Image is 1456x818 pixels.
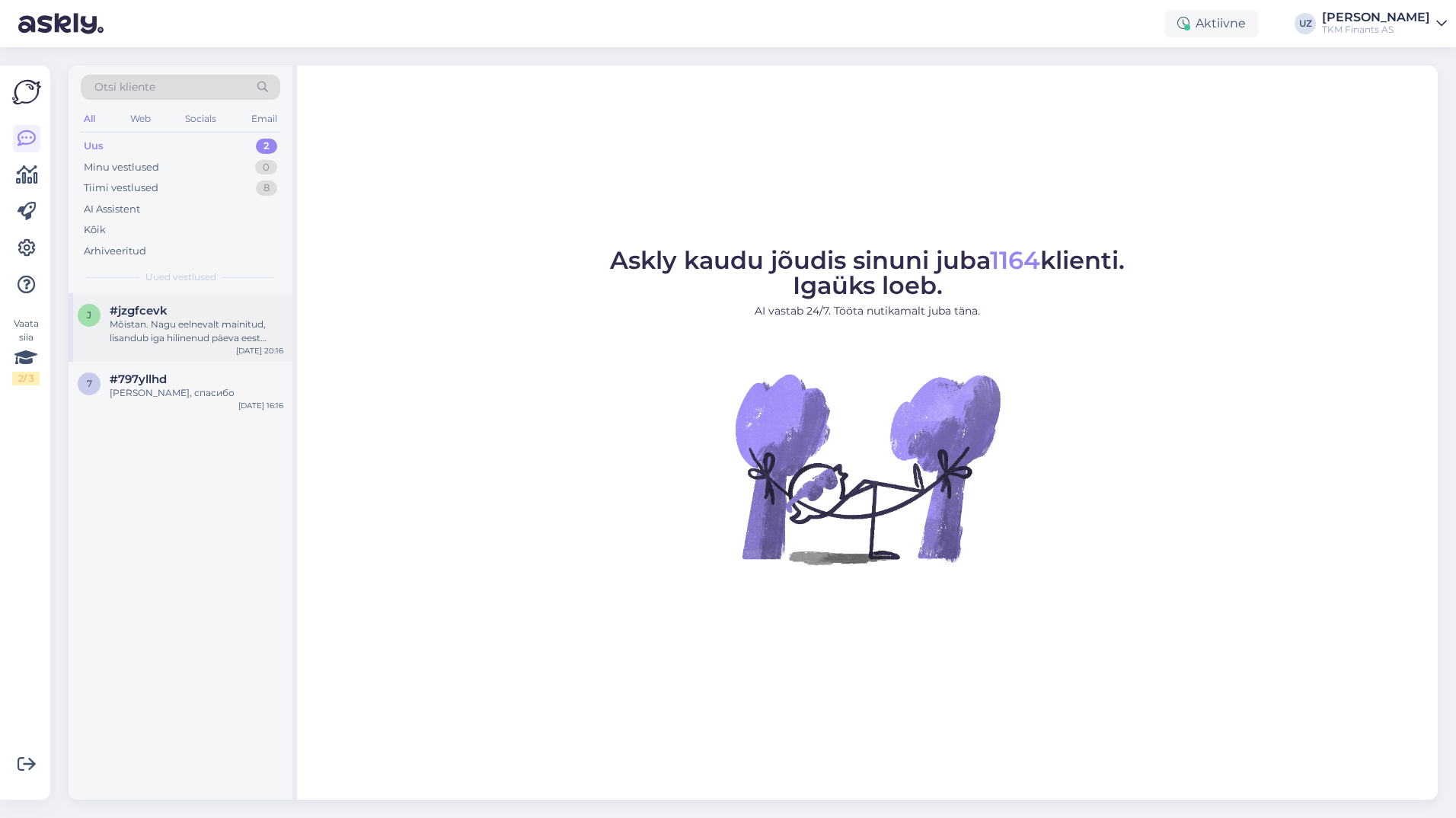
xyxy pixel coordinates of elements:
div: 2 [256,139,277,154]
div: Kõik [84,222,106,238]
div: 8 [256,181,277,196]
span: Askly kaudu jõudis sinuni juba klienti. Igaüks loeb. [610,245,1125,300]
div: [PERSON_NAME], спасибо [110,386,283,400]
div: Mõistan. Nagu eelnevalt mainitud, lisandub iga hilinenud päeva eest 0.065% viivistasu, mis kuvata... [110,318,283,345]
span: #797yllhd [110,372,167,386]
span: j [87,309,91,321]
div: [DATE] 20:16 [236,345,283,356]
div: Uus [84,139,104,154]
div: Tiimi vestlused [84,181,158,196]
div: Minu vestlused [84,160,159,175]
a: [PERSON_NAME]TKM Finants AS [1322,11,1447,36]
div: AI Assistent [84,202,140,217]
div: TKM Finants AS [1322,24,1430,36]
span: Uued vestlused [145,270,216,284]
img: No Chat active [730,331,1004,606]
div: [DATE] 16:16 [238,400,283,411]
span: 7 [87,378,92,389]
div: UZ [1295,13,1316,34]
div: Email [248,109,280,129]
div: Web [127,109,154,129]
div: Aktiivne [1165,10,1258,37]
span: 1164 [990,245,1040,275]
span: #jzgfcevk [110,304,168,318]
div: 0 [255,160,277,175]
img: Askly Logo [12,78,41,107]
div: Vaata siia [12,317,40,385]
p: AI vastab 24/7. Tööta nutikamalt juba täna. [610,303,1125,319]
div: [PERSON_NAME] [1322,11,1430,24]
div: Arhiveeritud [84,244,146,259]
div: Socials [182,109,219,129]
span: Otsi kliente [94,79,155,95]
div: All [81,109,98,129]
div: 2 / 3 [12,372,40,385]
